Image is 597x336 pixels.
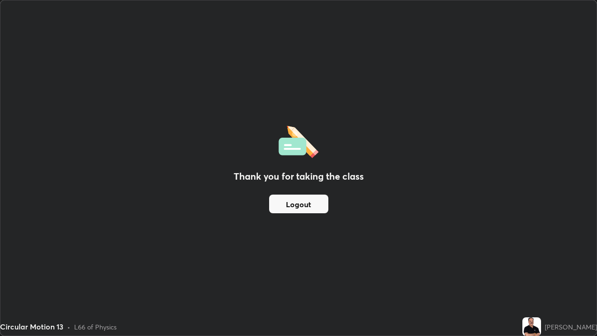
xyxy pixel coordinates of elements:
img: offlineFeedback.1438e8b3.svg [278,123,319,158]
div: • [67,322,70,332]
h2: Thank you for taking the class [234,169,364,183]
img: 605ba8bc909545269ef7945e2730f7c4.jpg [522,317,541,336]
button: Logout [269,195,328,213]
div: L66 of Physics [74,322,117,332]
div: [PERSON_NAME] [545,322,597,332]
